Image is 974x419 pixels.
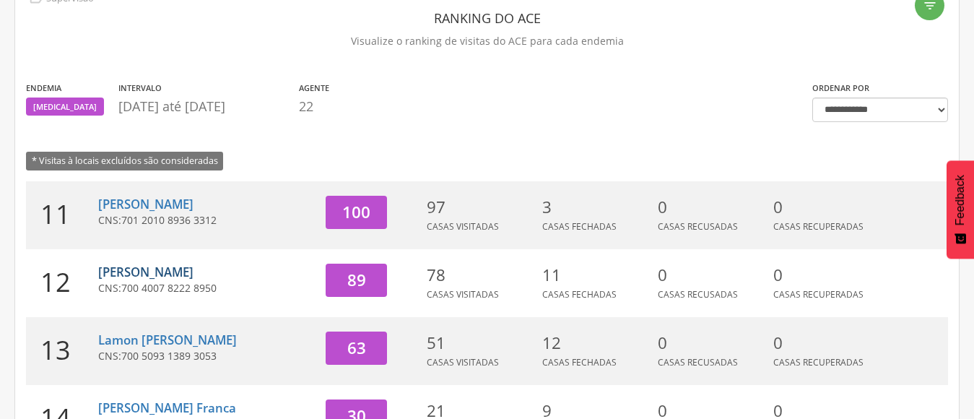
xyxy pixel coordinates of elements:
[427,332,535,355] p: 51
[121,281,217,295] span: 700 4007 8222 8950
[98,196,194,212] a: [PERSON_NAME]
[26,181,98,249] div: 11
[658,220,738,233] span: Casas Recusadas
[98,332,237,348] a: Lamon [PERSON_NAME]
[98,399,236,416] a: [PERSON_NAME] Franca
[427,288,499,301] span: Casas Visitadas
[26,5,948,31] header: Ranking do ACE
[542,196,651,219] p: 3
[26,82,61,94] label: Endemia
[542,220,617,233] span: Casas Fechadas
[26,31,948,51] p: Visualize o ranking de visitas do ACE para cada endemia
[658,356,738,368] span: Casas Recusadas
[812,82,869,94] label: Ordenar por
[299,82,329,94] label: Agente
[427,264,535,287] p: 78
[342,201,370,223] span: 100
[427,356,499,368] span: Casas Visitadas
[98,213,315,228] p: CNS:
[98,349,315,363] p: CNS:
[542,332,651,355] p: 12
[347,269,366,291] span: 89
[947,160,974,259] button: Feedback - Mostrar pesquisa
[118,98,292,116] p: [DATE] até [DATE]
[542,264,651,287] p: 11
[26,249,98,317] div: 12
[954,175,967,225] span: Feedback
[26,152,223,170] span: * Visitas à locais excluídos são consideradas
[658,332,766,355] p: 0
[658,196,766,219] p: 0
[773,220,864,233] span: Casas Recuperadas
[542,356,617,368] span: Casas Fechadas
[773,332,882,355] p: 0
[98,264,194,280] a: [PERSON_NAME]
[773,356,864,368] span: Casas Recuperadas
[98,281,315,295] p: CNS:
[26,317,98,385] div: 13
[121,349,217,363] span: 700 5093 1389 3053
[773,288,864,301] span: Casas Recuperadas
[299,98,329,116] p: 22
[773,264,882,287] p: 0
[658,264,766,287] p: 0
[118,82,162,94] label: Intervalo
[427,196,535,219] p: 97
[658,288,738,301] span: Casas Recusadas
[347,337,366,359] span: 63
[427,220,499,233] span: Casas Visitadas
[33,101,97,113] span: [MEDICAL_DATA]
[121,213,217,227] span: 701 2010 8936 3312
[773,196,882,219] p: 0
[542,288,617,301] span: Casas Fechadas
